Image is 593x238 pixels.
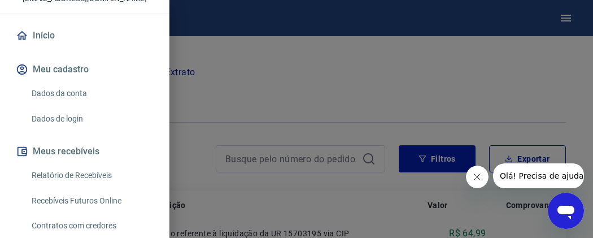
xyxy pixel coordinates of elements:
a: Relatório de Recebíveis [27,164,156,187]
a: Início [14,23,156,48]
a: Recebíveis Futuros Online [27,189,156,213]
iframe: Fechar mensagem [466,166,489,188]
a: Contratos com credores [27,214,156,237]
iframe: Mensagem da empresa [493,163,584,188]
button: Meu cadastro [14,57,156,82]
button: Meus recebíveis [14,139,156,164]
iframe: Botão para abrir a janela de mensagens [548,193,584,229]
span: Olá! Precisa de ajuda? [7,8,95,17]
a: Dados da conta [27,82,156,105]
a: Dados de login [27,107,156,131]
